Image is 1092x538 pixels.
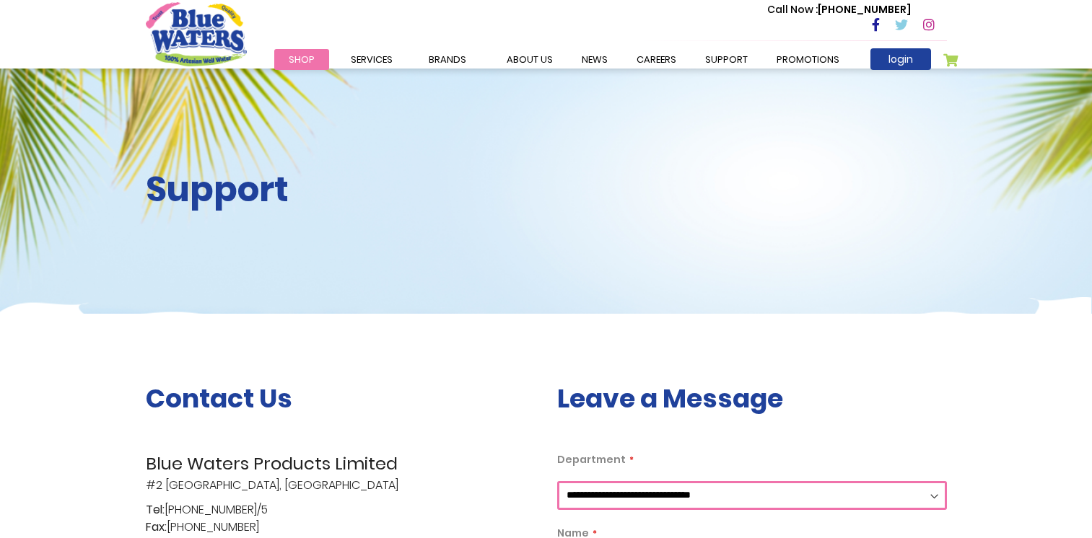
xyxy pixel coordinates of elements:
h3: Contact Us [146,383,536,414]
span: Tel: [146,501,165,519]
span: Blue Waters Products Limited [146,451,536,477]
a: careers [622,49,691,70]
p: [PHONE_NUMBER] [767,2,911,17]
a: about us [492,49,567,70]
h2: Support [146,169,536,211]
a: Brands [414,49,481,70]
span: Department [557,452,626,467]
span: Services [351,53,393,66]
p: [PHONE_NUMBER]/5 [PHONE_NUMBER] [146,501,536,536]
a: Services [336,49,407,70]
span: Call Now : [767,2,818,17]
a: store logo [146,2,247,66]
span: Fax: [146,519,167,536]
a: login [870,48,931,70]
span: Shop [289,53,315,66]
a: News [567,49,622,70]
a: support [691,49,762,70]
h3: Leave a Message [557,383,947,414]
span: Brands [429,53,466,66]
a: Promotions [762,49,854,70]
a: Shop [274,49,329,70]
p: #2 [GEOGRAPHIC_DATA], [GEOGRAPHIC_DATA] [146,451,536,494]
